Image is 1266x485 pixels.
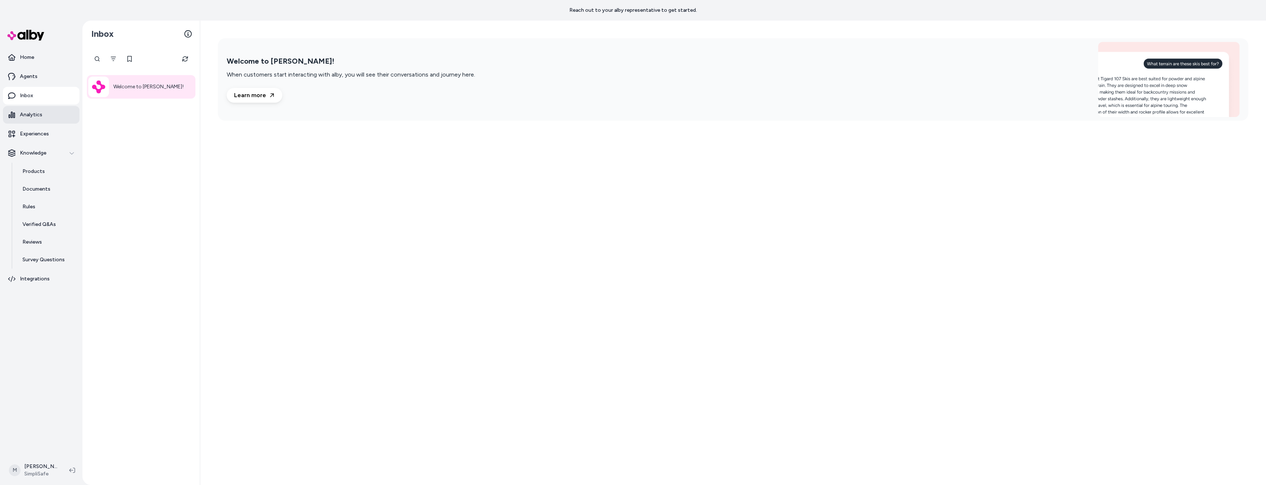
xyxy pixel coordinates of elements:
p: Experiences [20,130,49,138]
p: When customers start interacting with alby, you will see their conversations and journey here. [227,70,475,79]
a: Integrations [3,270,79,288]
p: Products [22,168,45,175]
img: Alby [92,80,105,94]
a: Documents [15,180,79,198]
p: Documents [22,185,50,193]
a: Learn more [227,88,282,103]
button: Filter [106,52,121,66]
p: Integrations [20,275,50,283]
a: Experiences [3,125,79,143]
p: Reviews [22,238,42,246]
p: Welcome to [PERSON_NAME]! [113,82,184,91]
p: Reach out to your alby representative to get started. [569,7,697,14]
span: SimpliSafe [24,470,57,478]
p: Home [20,54,34,61]
p: Survey Questions [22,256,65,263]
h2: Welcome to [PERSON_NAME]! [227,57,475,66]
p: Knowledge [20,149,46,157]
img: alby Logo [7,30,44,40]
a: Verified Q&As [15,216,79,233]
p: Agents [20,73,38,80]
button: Knowledge [3,144,79,162]
button: M[PERSON_NAME]SimpliSafe [4,459,63,482]
a: Products [15,163,79,180]
img: Welcome to alby! [1098,42,1240,117]
a: Analytics [3,106,79,124]
span: M [9,464,21,476]
a: Survey Questions [15,251,79,269]
a: Reviews [15,233,79,251]
button: Refresh [178,52,192,66]
p: Verified Q&As [22,221,56,228]
a: Agents [3,68,79,85]
a: Inbox [3,87,79,105]
p: Inbox [20,92,33,99]
p: Rules [22,203,35,210]
a: Home [3,49,79,66]
p: Analytics [20,111,42,118]
h2: Inbox [91,28,114,39]
a: Rules [15,198,79,216]
p: [PERSON_NAME] [24,463,57,470]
